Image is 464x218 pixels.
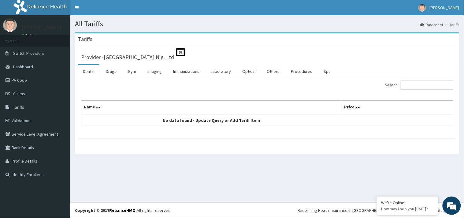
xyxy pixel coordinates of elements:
img: User Image [3,18,17,32]
span: Tariffs [13,104,24,110]
footer: All rights reserved. [70,202,464,218]
img: User Image [418,4,426,12]
a: Online [21,33,36,38]
a: Procedures [286,65,317,78]
a: Drugs [101,65,121,78]
input: Search: [401,81,453,90]
span: Switch Providers [13,51,44,56]
a: Immunizations [168,65,204,78]
a: Laboratory [206,65,236,78]
p: [PERSON_NAME] [21,25,61,30]
h1: All Tariffs [75,20,459,28]
span: St [176,48,185,56]
a: Optical [237,65,260,78]
h3: Tariffs [78,36,92,42]
a: Dental [78,65,99,78]
li: Tariffs [444,22,459,27]
a: Imaging [143,65,167,78]
div: We're Online! [381,200,433,205]
a: RelianceHMO [109,208,135,213]
a: Others [262,65,284,78]
p: How may I help you today? [381,206,433,212]
div: Redefining Heath Insurance in [GEOGRAPHIC_DATA] using Telemedicine and Data Science! [298,207,459,213]
a: Gym [123,65,141,78]
strong: Copyright © 2017 . [75,208,137,213]
a: Dashboard [421,22,443,27]
label: Search: [385,81,453,90]
h3: Provider - [GEOGRAPHIC_DATA] Nig. Ltd [81,55,174,60]
td: No data found - Update Query or Add Tariff Item [81,115,342,126]
span: [PERSON_NAME] [430,5,459,10]
th: Name [81,101,342,115]
th: Price [342,101,453,115]
a: Spa [319,65,336,78]
span: Dashboard [13,64,33,70]
span: Claims [13,91,25,96]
